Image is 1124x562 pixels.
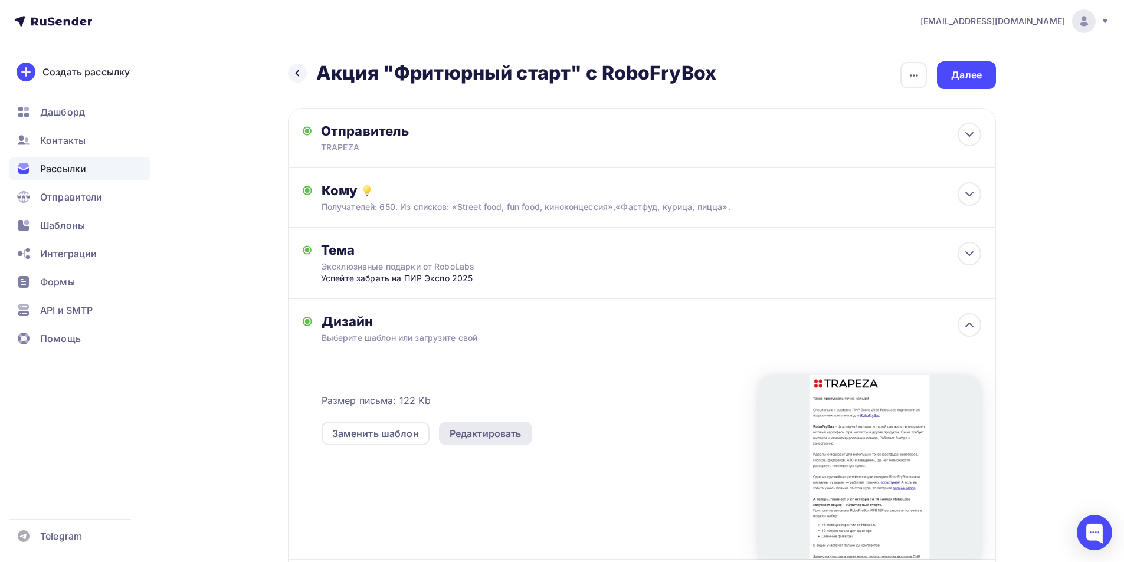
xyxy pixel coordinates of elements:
div: Кому [322,182,981,199]
div: Выберите шаблон или загрузите свой [322,332,916,344]
span: API и SMTP [40,303,93,317]
span: Отправители [40,190,103,204]
div: Создать рассылку [42,65,130,79]
div: Редактировать [450,426,522,441]
span: Интеграции [40,247,97,261]
div: Дизайн [322,313,981,330]
span: Дашборд [40,105,85,119]
span: Помощь [40,331,81,346]
span: Контакты [40,133,86,147]
a: Отправители [9,185,150,209]
a: Шаблоны [9,213,150,237]
a: [EMAIL_ADDRESS][DOMAIN_NAME] [920,9,1110,33]
div: Эксклюзивные подарки от RoboLabs [321,261,531,272]
a: Рассылки [9,157,150,180]
a: Дашборд [9,100,150,124]
div: Заменить шаблон [332,426,419,441]
div: Отправитель [321,123,576,139]
h2: Акция "Фритюрный старт" с RoboFryBox [316,61,716,85]
div: Тема [321,242,554,258]
div: TRAPEZA [321,142,551,153]
span: Формы [40,275,75,289]
div: Успейте забрать на ПИР Экспо 2025 [321,272,554,284]
span: Telegram [40,529,82,543]
span: Рассылки [40,162,86,176]
span: Размер письма: 122 Kb [322,393,431,407]
a: Формы [9,270,150,294]
a: Контакты [9,129,150,152]
div: Получателей: 650. Из списков: «Street food, fun food, киноконцессия»,«Фастфуд, курица, пицца». [322,201,916,213]
span: [EMAIL_ADDRESS][DOMAIN_NAME] [920,15,1065,27]
span: Шаблоны [40,218,85,232]
div: Далее [951,68,982,82]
